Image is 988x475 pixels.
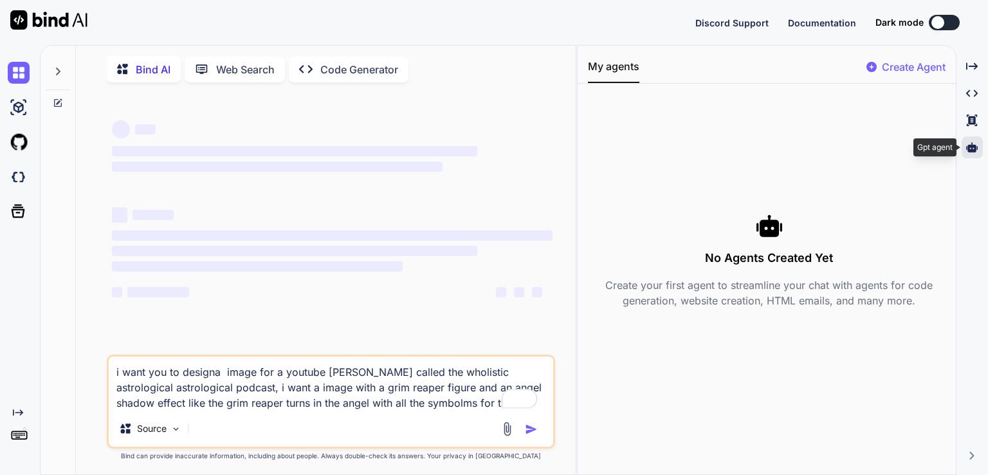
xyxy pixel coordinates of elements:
[320,62,398,77] p: Code Generator
[127,287,189,297] span: ‌
[496,287,506,297] span: ‌
[532,287,542,297] span: ‌
[695,17,769,28] span: Discord Support
[216,62,275,77] p: Web Search
[112,246,478,256] span: ‌
[112,207,127,223] span: ‌
[788,17,856,28] span: Documentation
[112,120,130,138] span: ‌
[112,287,122,297] span: ‌
[136,62,170,77] p: Bind AI
[500,422,515,436] img: attachment
[882,59,946,75] p: Create Agent
[588,277,951,308] p: Create your first agent to streamline your chat with agents for code generation, website creation...
[8,97,30,118] img: ai-studio
[514,287,524,297] span: ‌
[10,10,87,30] img: Bind AI
[875,16,924,29] span: Dark mode
[112,230,553,241] span: ‌
[135,124,156,135] span: ‌
[112,261,403,272] span: ‌
[137,422,167,435] p: Source
[913,138,956,156] div: Gpt agent
[133,210,174,220] span: ‌
[107,451,555,461] p: Bind can provide inaccurate information, including about people. Always double-check its answers....
[170,424,181,434] img: Pick Models
[112,146,478,156] span: ‌
[8,131,30,153] img: githubLight
[695,16,769,30] button: Discord Support
[788,16,856,30] button: Documentation
[112,162,443,172] span: ‌
[588,249,951,267] h3: No Agents Created Yet
[588,59,639,83] button: My agents
[109,357,553,411] textarea: To enrich screen reader interactions, please activate Accessibility in Grammarly extension settings
[8,166,30,188] img: darkCloudIdeIcon
[8,62,30,84] img: chat
[525,423,538,436] img: icon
